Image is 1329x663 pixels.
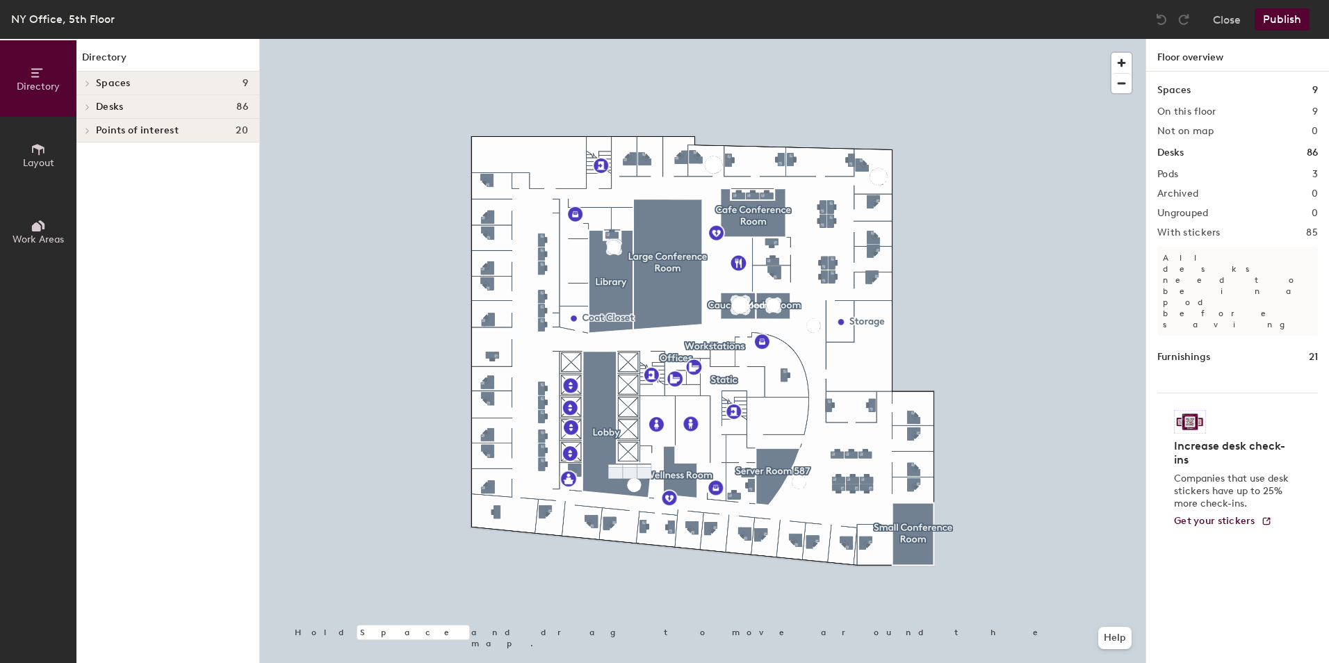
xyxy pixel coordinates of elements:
h2: Not on map [1157,126,1214,137]
img: Sticker logo [1174,410,1206,434]
h1: Floor overview [1146,39,1329,72]
button: Help [1098,627,1132,649]
h2: Pods [1157,169,1178,180]
p: All desks need to be in a pod before saving [1157,247,1318,336]
span: Points of interest [96,125,179,136]
h1: 21 [1309,350,1318,365]
h4: Increase desk check-ins [1174,439,1293,467]
h2: 0 [1312,126,1318,137]
h2: 0 [1312,188,1318,199]
h2: Archived [1157,188,1198,199]
img: Undo [1155,13,1168,26]
h1: Spaces [1157,83,1191,98]
h2: 0 [1312,208,1318,219]
span: Desks [96,101,123,113]
span: 20 [236,125,248,136]
h1: 86 [1307,145,1318,161]
button: Publish [1255,8,1310,31]
span: Get your stickers [1174,515,1255,527]
span: 86 [236,101,248,113]
h1: Directory [76,50,259,72]
p: Companies that use desk stickers have up to 25% more check-ins. [1174,473,1293,510]
h2: With stickers [1157,227,1221,238]
h2: 85 [1306,227,1318,238]
h1: Desks [1157,145,1184,161]
a: Get your stickers [1174,516,1272,527]
span: Work Areas [13,234,64,245]
h2: Ungrouped [1157,208,1209,219]
img: Redo [1177,13,1191,26]
h2: 9 [1312,106,1318,117]
h2: On this floor [1157,106,1216,117]
div: NY Office, 5th Floor [11,10,115,28]
button: Close [1213,8,1241,31]
h1: Furnishings [1157,350,1210,365]
span: Layout [23,157,54,169]
h1: 9 [1312,83,1318,98]
span: Spaces [96,78,131,89]
h2: 3 [1312,169,1318,180]
span: 9 [243,78,248,89]
span: Directory [17,81,60,92]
